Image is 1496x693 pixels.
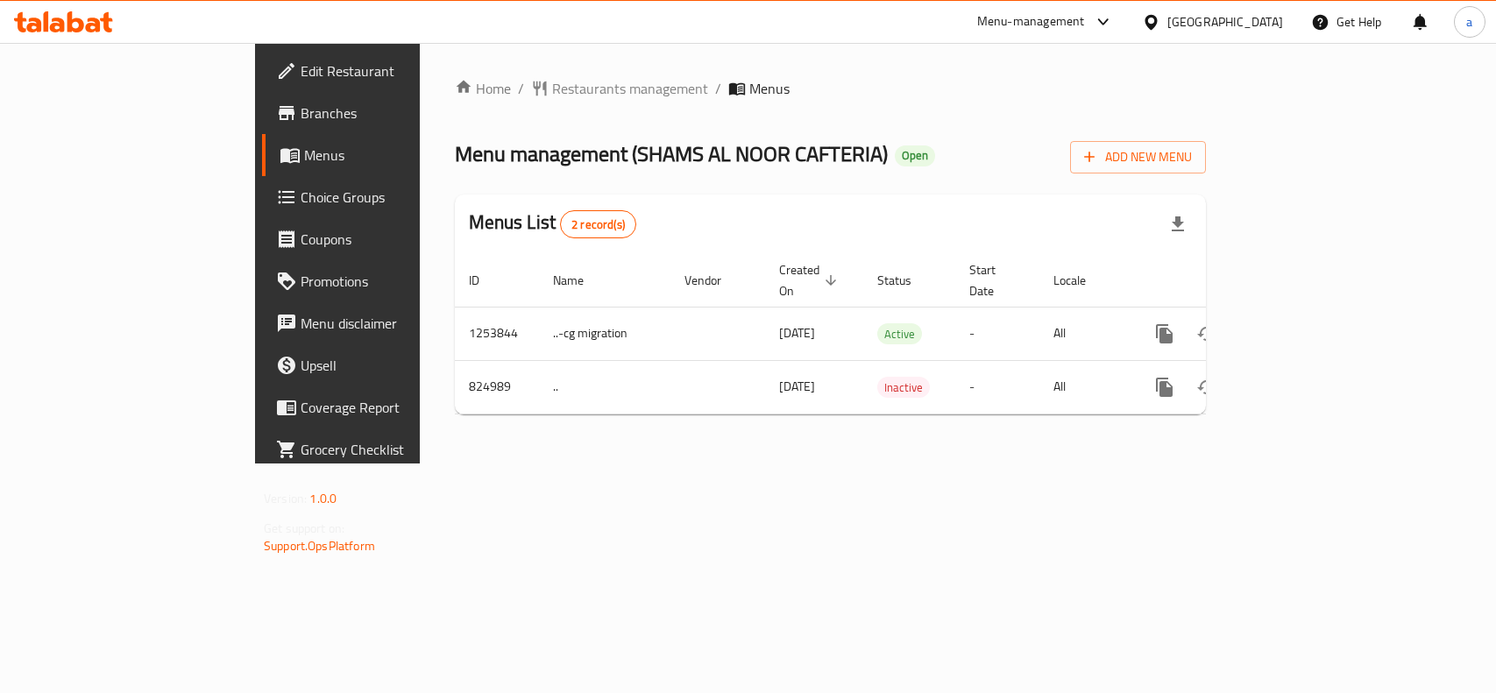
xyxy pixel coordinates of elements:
[469,209,636,238] h2: Menus List
[877,323,922,344] div: Active
[518,78,524,99] li: /
[1084,146,1192,168] span: Add New Menu
[1157,203,1199,245] div: Export file
[1130,254,1326,308] th: Actions
[301,103,491,124] span: Branches
[264,517,344,540] span: Get support on:
[779,375,815,398] span: [DATE]
[262,50,505,92] a: Edit Restaurant
[1186,313,1228,355] button: Change Status
[749,78,790,99] span: Menus
[539,360,670,414] td: ..
[262,302,505,344] a: Menu disclaimer
[301,229,491,250] span: Coupons
[684,270,744,291] span: Vendor
[877,378,930,398] span: Inactive
[1186,366,1228,408] button: Change Status
[895,148,935,163] span: Open
[1466,12,1472,32] span: a
[877,270,934,291] span: Status
[1167,12,1283,32] div: [GEOGRAPHIC_DATA]
[455,134,888,173] span: Menu management ( SHAMS AL NOOR CAFTERIA )
[1039,360,1130,414] td: All
[1053,270,1109,291] span: Locale
[262,218,505,260] a: Coupons
[262,428,505,470] a: Grocery Checklist
[977,11,1085,32] div: Menu-management
[560,210,636,238] div: Total records count
[301,439,491,460] span: Grocery Checklist
[264,534,375,557] a: Support.OpsPlatform
[715,78,721,99] li: /
[262,344,505,386] a: Upsell
[301,313,491,334] span: Menu disclaimer
[877,377,930,398] div: Inactive
[553,270,606,291] span: Name
[552,78,708,99] span: Restaurants management
[301,397,491,418] span: Coverage Report
[455,78,1206,99] nav: breadcrumb
[309,487,337,510] span: 1.0.0
[304,145,491,166] span: Menus
[1039,307,1130,360] td: All
[539,307,670,360] td: ..-cg migration
[262,92,505,134] a: Branches
[301,60,491,81] span: Edit Restaurant
[1144,366,1186,408] button: more
[301,355,491,376] span: Upsell
[531,78,708,99] a: Restaurants management
[301,187,491,208] span: Choice Groups
[955,360,1039,414] td: -
[1070,141,1206,173] button: Add New Menu
[262,134,505,176] a: Menus
[301,271,491,292] span: Promotions
[895,145,935,166] div: Open
[264,487,307,510] span: Version:
[262,260,505,302] a: Promotions
[469,270,502,291] span: ID
[262,386,505,428] a: Coverage Report
[455,254,1326,414] table: enhanced table
[561,216,635,233] span: 2 record(s)
[955,307,1039,360] td: -
[779,259,842,301] span: Created On
[969,259,1018,301] span: Start Date
[779,322,815,344] span: [DATE]
[877,324,922,344] span: Active
[1144,313,1186,355] button: more
[262,176,505,218] a: Choice Groups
